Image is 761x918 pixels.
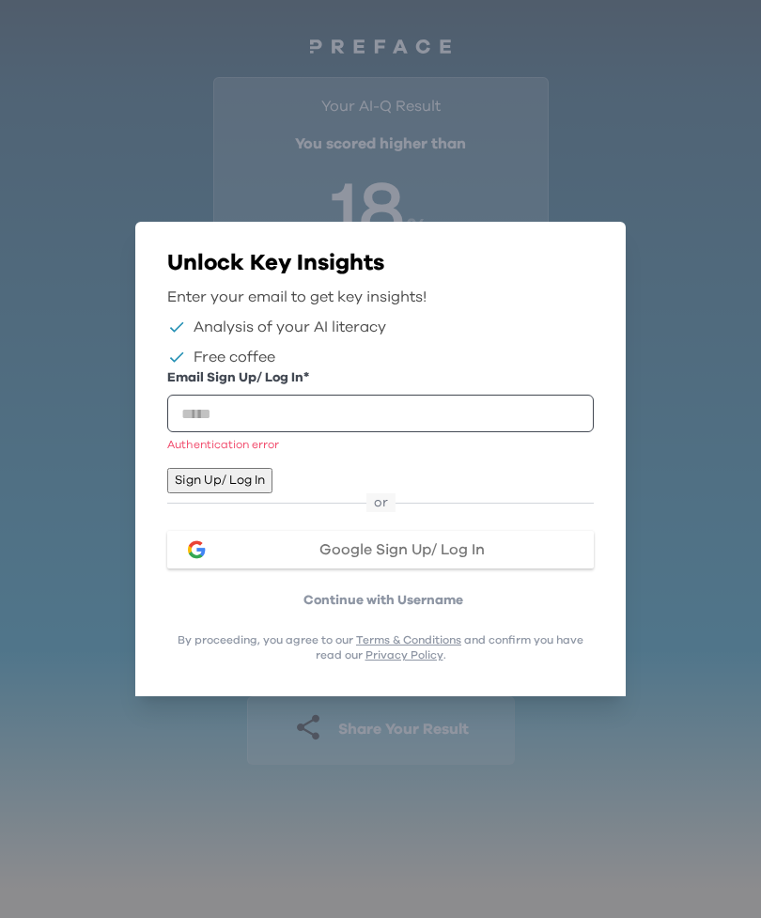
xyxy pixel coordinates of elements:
label: Email Sign Up/ Log In * [167,368,594,388]
span: or [366,493,396,512]
p: By proceeding, you agree to our and confirm you have read our . [167,632,594,662]
p: Continue with Username [173,591,594,610]
p: Free coffee [194,346,275,368]
p: Authentication error [167,436,594,453]
button: Sign Up/ Log In [167,468,272,493]
p: Enter your email to get key insights! [167,286,594,308]
h3: Unlock Key Insights [167,248,594,278]
p: Analysis of your AI literacy [194,316,386,338]
img: google login [185,538,208,561]
span: Google Sign Up/ Log In [319,542,485,557]
a: Terms & Conditions [356,634,461,646]
button: google loginGoogle Sign Up/ Log In [167,531,594,568]
a: Privacy Policy [365,649,443,661]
